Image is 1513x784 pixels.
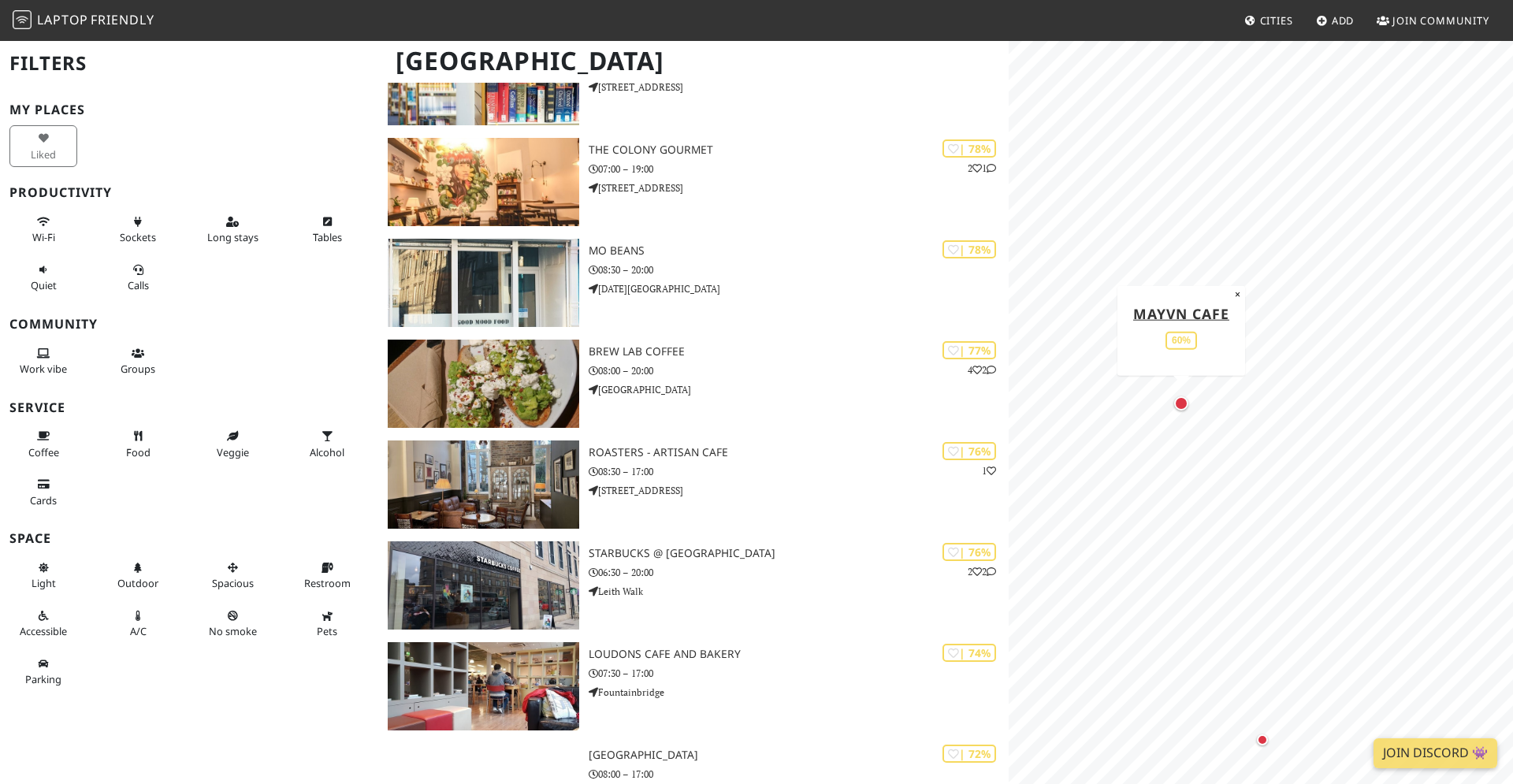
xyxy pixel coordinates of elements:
button: Coffee [9,423,77,465]
a: Mo Beans | 78% Mo Beans 08:30 – 20:00 [DATE][GEOGRAPHIC_DATA] [378,239,1009,327]
button: Restroom [293,555,361,596]
span: Air conditioned [130,624,147,638]
p: [STREET_ADDRESS] [589,180,1009,195]
p: 08:00 – 20:00 [589,363,1009,378]
p: 07:30 – 17:00 [589,666,1009,681]
button: Long stays [199,209,266,251]
p: 08:30 – 17:00 [589,464,1009,479]
h3: The Colony Gourmet [589,143,1009,157]
p: Fountainbridge [589,685,1009,700]
h1: [GEOGRAPHIC_DATA] [383,39,1006,83]
button: Veggie [199,423,266,465]
p: 1 [982,463,996,478]
div: | 72% [942,745,996,763]
span: Video/audio calls [128,278,149,292]
span: Cities [1260,13,1293,28]
span: Smoke free [209,624,257,638]
button: A/C [104,603,172,645]
span: Join Community [1392,13,1489,28]
span: Spacious [212,576,254,590]
h3: Loudons Cafe and Bakery [589,648,1009,661]
span: Natural light [32,576,56,590]
a: The Colony Gourmet | 78% 21 The Colony Gourmet 07:00 – 19:00 [STREET_ADDRESS] [378,138,1009,226]
span: Alcohol [310,445,344,459]
button: Groups [104,340,172,382]
span: Parking [25,672,61,686]
span: Group tables [121,362,155,376]
div: | 74% [942,644,996,662]
button: Cards [9,471,77,513]
p: [STREET_ADDRESS] [589,483,1009,498]
div: | 77% [942,341,996,359]
img: Brew Lab Coffee [388,340,579,428]
img: LaptopFriendly [13,10,32,29]
a: Starbucks @ Leith Walk | 76% 22 Starbucks @ [GEOGRAPHIC_DATA] 06:30 – 20:00 Leith Walk [378,541,1009,630]
span: Work-friendly tables [313,230,342,244]
p: [GEOGRAPHIC_DATA] [589,382,1009,397]
a: Loudons Cafe and Bakery | 74% Loudons Cafe and Bakery 07:30 – 17:00 Fountainbridge [378,642,1009,730]
a: LaptopFriendly LaptopFriendly [13,7,154,35]
a: Add [1310,6,1361,35]
button: Spacious [199,555,266,596]
p: 08:00 – 17:00 [589,767,1009,782]
img: Starbucks @ Leith Walk [388,541,579,630]
h3: Space [9,531,369,546]
h3: Mo Beans [589,244,1009,258]
a: Join Community [1370,6,1496,35]
span: Pet friendly [317,624,337,638]
p: 2 1 [968,161,996,176]
button: Alcohol [293,423,361,465]
button: Tables [293,209,361,251]
a: Mayvn Cafe [1133,303,1229,322]
h3: Brew Lab Coffee [589,345,1009,359]
button: Outdoor [104,555,172,596]
img: Mo Beans [388,239,579,327]
button: Parking [9,651,77,693]
button: Calls [104,257,172,299]
button: Food [104,423,172,465]
div: | 76% [942,442,996,460]
h3: Service [9,400,369,415]
button: Sockets [104,209,172,251]
button: Work vibe [9,340,77,382]
span: Veggie [217,445,249,459]
div: Map marker [1171,393,1191,414]
span: Outdoor area [117,576,158,590]
button: Light [9,555,77,596]
h3: [GEOGRAPHIC_DATA] [589,749,1009,762]
span: Credit cards [30,493,57,507]
h3: Starbucks @ [GEOGRAPHIC_DATA] [589,547,1009,560]
div: | 76% [942,543,996,561]
p: 4 2 [968,362,996,377]
a: Roasters - Artisan Cafe | 76% 1 Roasters - Artisan Cafe 08:30 – 17:00 [STREET_ADDRESS] [378,440,1009,529]
span: Restroom [304,576,351,590]
span: Friendly [91,11,154,28]
h3: Community [9,317,369,332]
span: Long stays [207,230,258,244]
button: Accessible [9,603,77,645]
button: Pets [293,603,361,645]
p: 06:30 – 20:00 [589,565,1009,580]
div: Map marker [1253,730,1272,749]
img: The Colony Gourmet [388,138,579,226]
p: [DATE][GEOGRAPHIC_DATA] [589,281,1009,296]
span: Power sockets [120,230,156,244]
button: Wi-Fi [9,209,77,251]
p: Leith Walk [589,584,1009,599]
a: Cities [1238,6,1299,35]
span: Accessible [20,624,67,638]
img: Loudons Cafe and Bakery [388,642,579,730]
button: Close popup [1230,285,1245,303]
p: 2 2 [968,564,996,579]
p: 07:00 – 19:00 [589,162,1009,176]
span: Stable Wi-Fi [32,230,55,244]
a: Brew Lab Coffee | 77% 42 Brew Lab Coffee 08:00 – 20:00 [GEOGRAPHIC_DATA] [378,340,1009,428]
p: 08:30 – 20:00 [589,262,1009,277]
span: Add [1332,13,1355,28]
button: No smoke [199,603,266,645]
h2: Filters [9,39,369,87]
span: Coffee [28,445,59,459]
span: Food [126,445,151,459]
div: | 78% [942,240,996,258]
div: 60% [1165,331,1197,349]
